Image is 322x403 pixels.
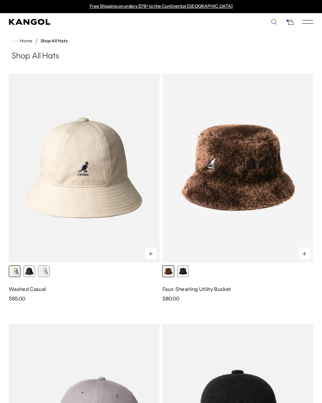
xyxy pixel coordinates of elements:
button: Mobile Menu [302,19,313,25]
a: Kangol [9,19,161,25]
span: $65.00 [9,295,25,302]
p: Faux Shearling Utility Bucket [162,286,313,292]
button: Cart [285,19,294,25]
h1: Shop All Hats [9,51,313,62]
slideshow-component: Announcement bar [86,4,236,9]
a: Shop All Hats [41,38,68,43]
img: color-khaki [9,74,160,262]
img: color-brown [162,74,313,262]
a: Home [12,38,32,44]
summary: Search here [271,19,277,25]
span: Home [18,38,32,43]
div: Announcement [86,4,236,9]
span: $80.00 [162,295,179,302]
p: Washed Casual [9,286,160,292]
a: Free Shipping on orders $79+ to the Continental [GEOGRAPHIC_DATA] [90,3,233,9]
li: / [32,37,38,45]
div: 1 of 2 [86,4,236,9]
